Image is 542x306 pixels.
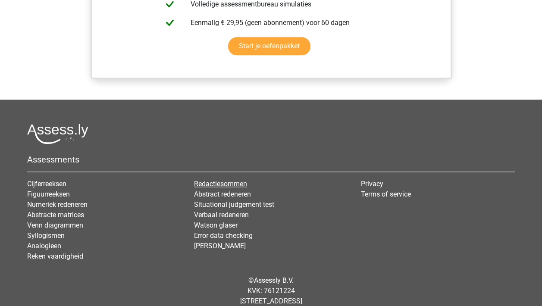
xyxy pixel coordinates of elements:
h5: Assessments [27,154,515,165]
a: Terms of service [361,190,411,198]
a: Venn diagrammen [27,221,83,229]
a: Numeriek redeneren [27,200,88,209]
a: Abstract redeneren [194,190,251,198]
a: Redactiesommen [194,180,247,188]
a: Watson glaser [194,221,238,229]
a: Cijferreeksen [27,180,66,188]
a: Syllogismen [27,231,65,240]
a: Privacy [361,180,383,188]
a: Start je oefenpakket [228,37,310,55]
a: Assessly B.V. [254,276,294,284]
a: Abstracte matrices [27,211,84,219]
a: Verbaal redeneren [194,211,249,219]
a: Analogieen [27,242,61,250]
img: Assessly logo [27,124,88,144]
a: Figuurreeksen [27,190,70,198]
a: Situational judgement test [194,200,274,209]
a: Error data checking [194,231,253,240]
a: [PERSON_NAME] [194,242,246,250]
a: Reken vaardigheid [27,252,83,260]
